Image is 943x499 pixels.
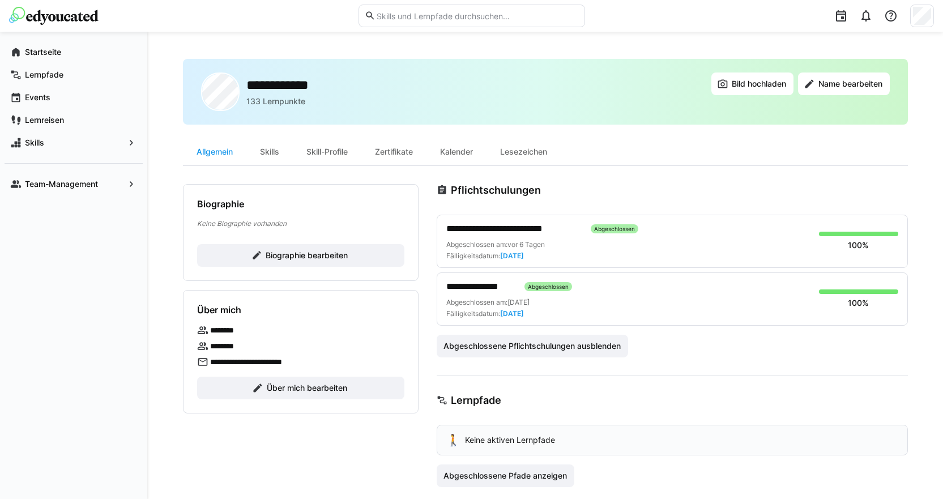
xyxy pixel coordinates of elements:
div: Skill-Profile [293,138,361,165]
button: Abgeschlossene Pflichtschulungen ausblenden [437,335,629,357]
div: Abgeschlossen am: [446,240,545,249]
div: 100% [848,240,869,251]
div: Abgeschlossen [524,282,572,291]
span: Biographie bearbeiten [264,250,349,261]
span: [DATE] [500,251,524,260]
p: 133 Lernpunkte [246,96,305,107]
button: Über mich bearbeiten [197,377,404,399]
span: vor 6 Tagen [507,240,545,249]
h4: Über mich [197,304,241,315]
button: Abgeschlossene Pfade anzeigen [437,464,575,487]
div: Kalender [426,138,487,165]
span: Abgeschlossene Pflichtschulungen ausblenden [442,340,622,352]
button: Biographie bearbeiten [197,244,404,267]
p: Keine aktiven Lernpfade [465,434,555,446]
div: Allgemein [183,138,246,165]
input: Skills und Lernpfade durchsuchen… [376,11,578,21]
div: Abgeschlossen [591,224,638,233]
div: Abgeschlossen am: [446,298,530,307]
div: Skills [246,138,293,165]
button: Name bearbeiten [798,72,890,95]
div: Fälligkeitsdatum: [446,251,524,261]
h3: Pflichtschulungen [451,184,541,197]
span: Über mich bearbeiten [265,382,349,394]
div: Zertifikate [361,138,426,165]
span: Name bearbeiten [817,78,884,89]
span: Bild hochladen [730,78,788,89]
div: 100% [848,297,869,309]
p: Keine Biographie vorhanden [197,219,404,228]
div: 🚶 [446,434,460,446]
h4: Biographie [197,198,244,210]
button: Bild hochladen [711,72,793,95]
span: [DATE] [507,298,530,306]
div: Lesezeichen [487,138,561,165]
div: Fälligkeitsdatum: [446,309,524,318]
span: [DATE] [500,309,524,318]
h3: Lernpfade [451,394,501,407]
span: Abgeschlossene Pfade anzeigen [442,470,569,481]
